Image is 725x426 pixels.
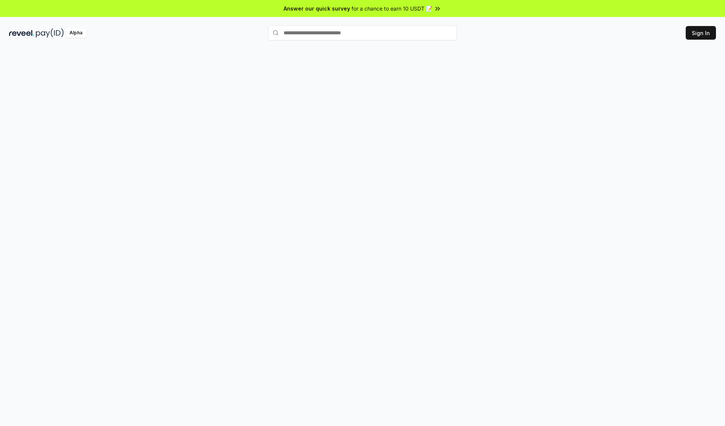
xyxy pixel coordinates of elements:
img: pay_id [36,28,64,38]
span: for a chance to earn 10 USDT 📝 [352,5,432,12]
button: Sign In [686,26,716,40]
div: Alpha [65,28,86,38]
img: reveel_dark [9,28,34,38]
span: Answer our quick survey [284,5,350,12]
